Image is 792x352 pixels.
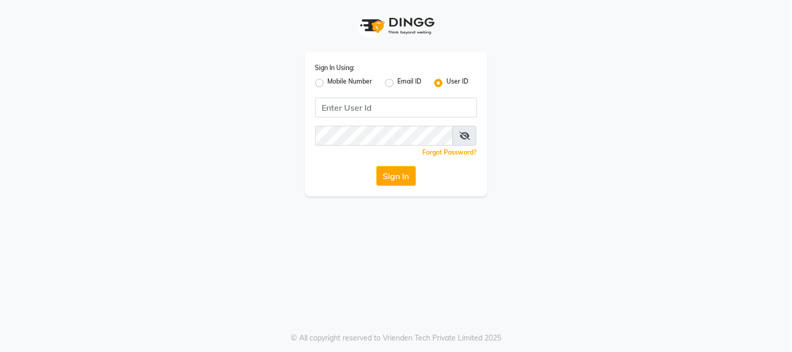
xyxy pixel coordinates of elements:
img: logo1.svg [354,10,438,41]
input: Username [315,126,454,146]
button: Sign In [376,166,416,186]
label: Sign In Using: [315,63,355,73]
input: Username [315,98,477,118]
label: User ID [447,77,469,89]
label: Mobile Number [328,77,373,89]
label: Email ID [398,77,422,89]
a: Forgot Password? [423,148,477,156]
